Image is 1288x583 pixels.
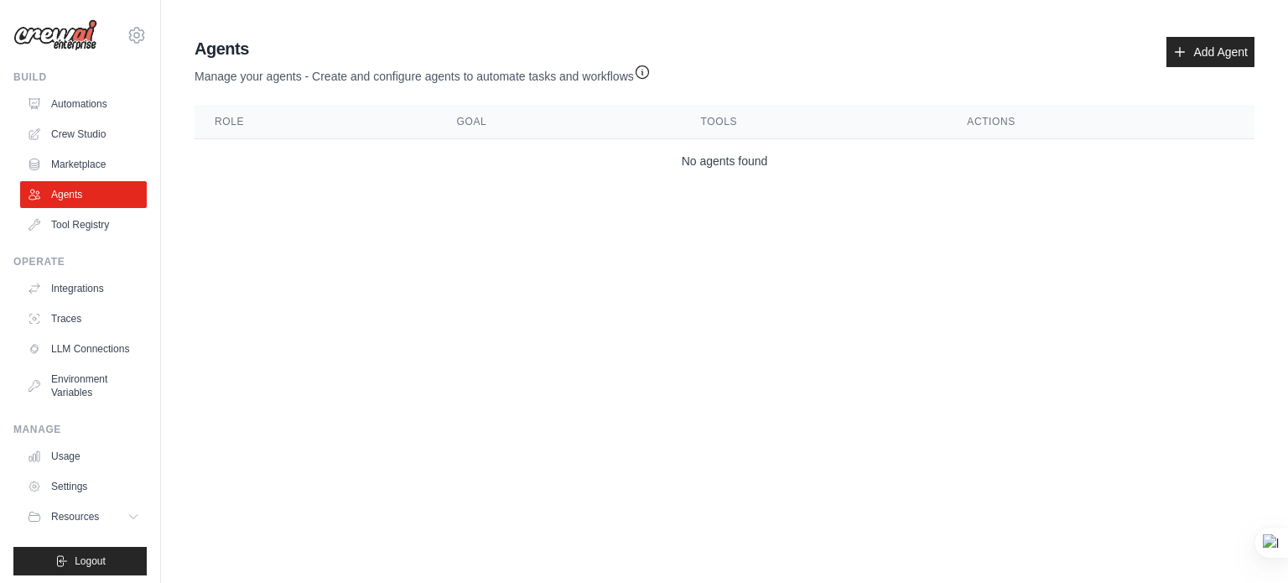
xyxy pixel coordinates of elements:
a: Crew Studio [20,121,147,148]
th: Role [195,105,437,139]
div: Build [13,70,147,84]
th: Actions [947,105,1254,139]
th: Goal [437,105,681,139]
a: Integrations [20,275,147,302]
button: Logout [13,547,147,575]
div: Manage [13,423,147,436]
div: Operate [13,255,147,268]
a: Tool Registry [20,211,147,238]
a: Traces [20,305,147,332]
a: LLM Connections [20,336,147,362]
td: No agents found [195,139,1254,184]
a: Environment Variables [20,366,147,406]
a: Automations [20,91,147,117]
span: Resources [51,510,99,523]
th: Tools [681,105,948,139]
a: Usage [20,443,147,470]
img: Logo [13,19,97,51]
a: Settings [20,473,147,500]
p: Manage your agents - Create and configure agents to automate tasks and workflows [195,60,651,85]
a: Agents [20,181,147,208]
span: Logout [75,554,106,568]
a: Marketplace [20,151,147,178]
h2: Agents [195,37,651,60]
button: Resources [20,503,147,530]
a: Add Agent [1166,37,1254,67]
